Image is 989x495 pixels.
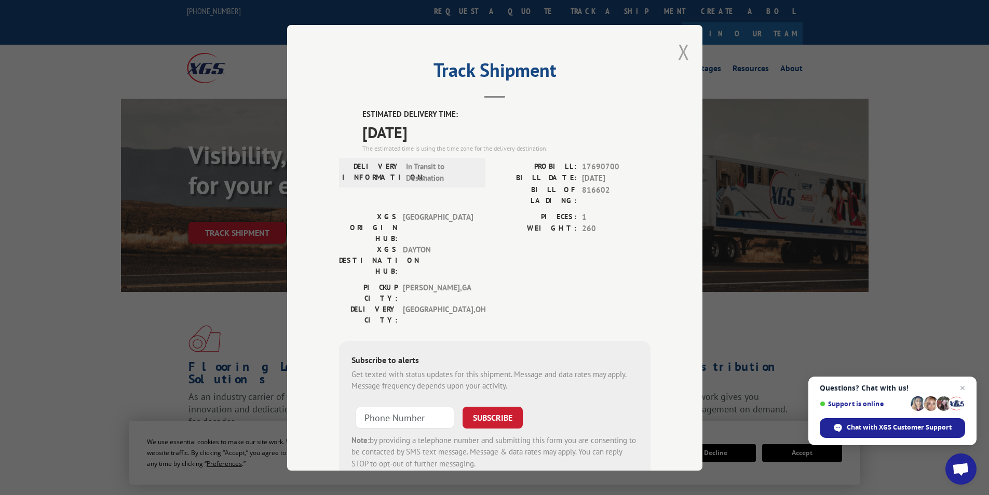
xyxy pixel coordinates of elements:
[351,368,638,392] div: Get texted with status updates for this shipment. Message and data rates may apply. Message frequ...
[582,172,651,184] span: [DATE]
[339,244,398,276] label: XGS DESTINATION HUB:
[403,303,473,325] span: [GEOGRAPHIC_DATA] , OH
[495,160,577,172] label: PROBILL:
[406,160,476,184] span: In Transit to Destination
[820,418,965,438] div: Chat with XGS Customer Support
[339,63,651,83] h2: Track Shipment
[362,143,651,153] div: The estimated time is using the time zone for the delivery destination.
[403,282,473,303] span: [PERSON_NAME] , GA
[339,282,398,303] label: PICKUP CITY:
[339,303,398,325] label: DELIVERY CITY:
[582,184,651,206] span: 816602
[403,211,473,244] span: [GEOGRAPHIC_DATA]
[945,453,977,485] div: Open chat
[582,160,651,172] span: 17690700
[582,223,651,235] span: 260
[956,382,969,394] span: Close chat
[351,353,638,368] div: Subscribe to alerts
[495,184,577,206] label: BILL OF LADING:
[820,384,965,392] span: Questions? Chat with us!
[342,160,401,184] label: DELIVERY INFORMATION:
[820,400,907,408] span: Support is online
[463,406,523,428] button: SUBSCRIBE
[351,434,638,470] div: by providing a telephone number and submitting this form you are consenting to be contacted by SM...
[582,211,651,223] span: 1
[351,435,370,445] strong: Note:
[356,406,454,428] input: Phone Number
[403,244,473,276] span: DAYTON
[339,211,398,244] label: XGS ORIGIN HUB:
[362,120,651,143] span: [DATE]
[495,172,577,184] label: BILL DATE:
[678,38,689,65] button: Close modal
[495,223,577,235] label: WEIGHT:
[495,211,577,223] label: PIECES:
[362,109,651,121] label: ESTIMATED DELIVERY TIME:
[847,423,952,432] span: Chat with XGS Customer Support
